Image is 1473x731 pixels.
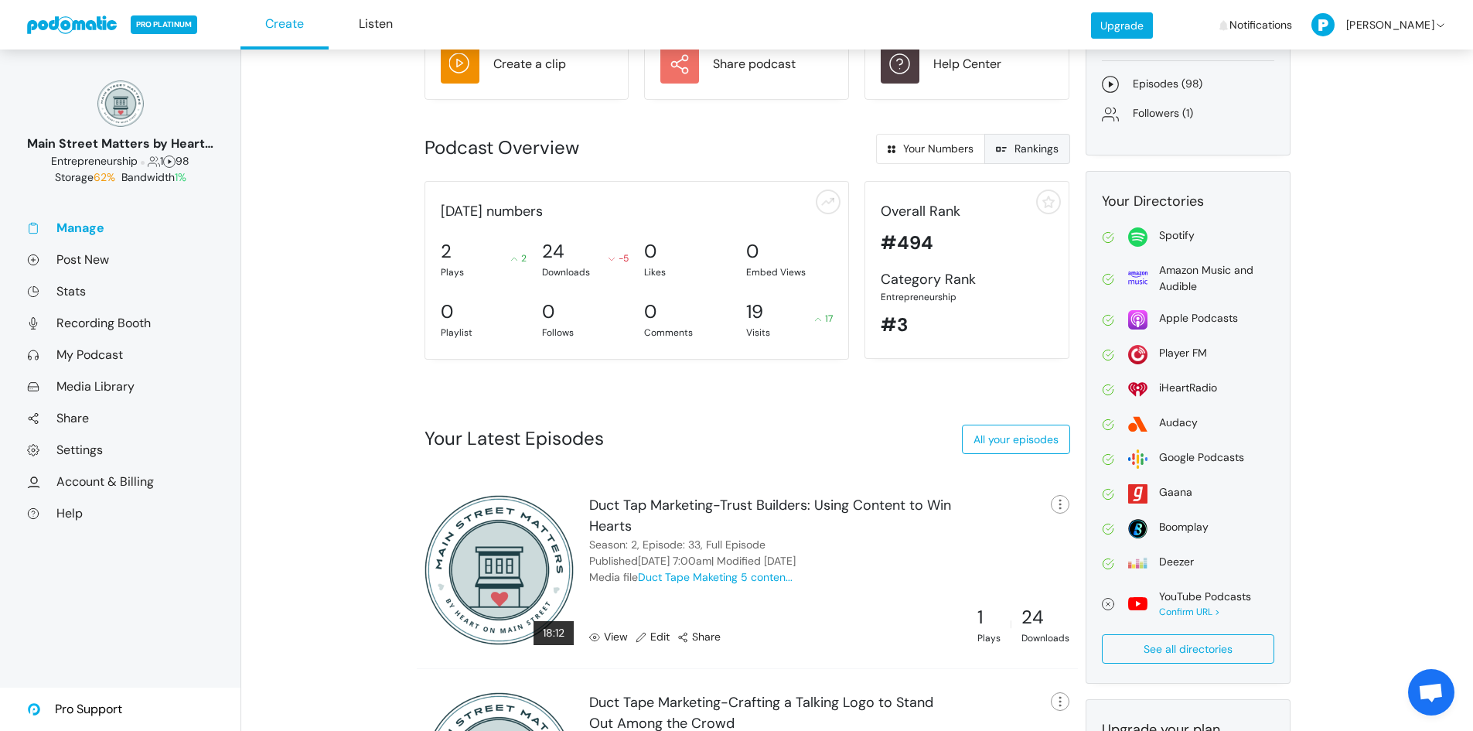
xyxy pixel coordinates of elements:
[1128,380,1147,399] img: i_heart_radio-0fea502c98f50158959bea423c94b18391c60ffcc3494be34c3ccd60b54f1ade.svg
[881,290,1053,304] div: Entrepreneurship
[1128,268,1147,288] img: amazon-69639c57110a651e716f65801135d36e6b1b779905beb0b1c95e1d99d62ebab9.svg
[1102,554,1274,573] a: Deezer
[1159,310,1238,326] div: Apple Podcasts
[1159,345,1207,361] div: Player FM
[1159,415,1198,431] div: Audacy
[881,45,1053,84] a: Help Center
[27,315,213,331] a: Recording Booth
[1128,310,1147,330] img: apple-26106266178e1f815f76c7066005aa6211188c2910869e7447b8cdd3a6512788.svg
[55,170,118,184] span: Storage
[1010,617,1012,631] div: |
[644,298,656,326] div: 0
[1159,380,1217,396] div: iHeartRadio
[644,326,731,340] div: Comments
[589,553,796,569] div: Published | Modified [DATE]
[1229,2,1292,48] span: Notifications
[1102,345,1274,364] a: Player FM
[27,135,213,153] div: Main Street Matters by Heart on [GEOGRAPHIC_DATA]
[644,265,731,279] div: Likes
[746,298,763,326] div: 19
[27,410,213,426] a: Share
[636,629,670,645] a: Edit
[51,154,138,168] span: Business: Entrepreneurship
[542,265,629,279] div: Downloads
[425,425,604,453] div: Your Latest Episodes
[1128,484,1147,504] img: gaana-acdc428d6f3a8bcf3dfc61bc87d1a5ed65c1dda5025f5609f03e44ab3dd96560.svg
[1021,631,1069,645] div: Downloads
[1102,191,1274,212] div: Your Directories
[1102,415,1274,434] a: Audacy
[1021,603,1069,631] div: 24
[27,251,213,268] a: Post New
[677,629,721,645] a: Share
[1102,519,1274,538] a: Boomplay
[589,629,628,645] a: View
[27,283,213,299] a: Stats
[1102,634,1274,664] a: See all directories
[589,537,765,553] div: Season: 2, Episode: 33, Full Episode
[933,55,1001,73] div: Help Center
[1102,589,1274,619] a: YouTube Podcasts Confirm URL >
[1128,345,1147,364] img: player_fm-2f731f33b7a5920876a6a59fec1291611fade0905d687326e1933154b96d4679.svg
[881,201,1053,222] div: Overall Rank
[1102,310,1274,330] a: Apple Podcasts
[876,134,985,164] a: Your Numbers
[1346,2,1434,48] span: [PERSON_NAME]
[542,326,629,340] div: Follows
[441,45,613,84] a: Create a clip
[542,237,564,265] div: 24
[121,170,186,184] span: Bandwidth
[977,603,1001,631] div: 1
[163,154,176,168] span: Episodes
[1128,594,1147,613] img: youtube-a762549b032a4d8d7c7d8c7d6f94e90d57091a29b762dad7ef63acd86806a854.svg
[746,326,833,340] div: Visits
[644,237,656,265] div: 0
[27,153,213,169] div: 1 98
[881,311,1053,339] div: #3
[660,45,833,84] a: Share podcast
[332,1,420,50] a: Listen
[609,251,629,265] div: -5
[1102,262,1274,295] a: Amazon Music and Audible
[1159,449,1244,466] div: Google Podcasts
[1159,484,1192,500] div: Gaana
[441,298,453,326] div: 0
[441,326,527,340] div: Playlist
[240,1,329,50] a: Create
[425,134,740,162] div: Podcast Overview
[1128,415,1147,434] img: audacy-5d0199fadc8dc77acc7c395e9e27ef384d0cbdead77bf92d3603ebf283057071.svg
[27,220,213,236] a: Manage
[27,378,213,395] a: Media Library
[425,495,575,645] img: 300x300_17130234.png
[433,201,841,222] div: [DATE] numbers
[977,631,1001,645] div: Plays
[27,688,122,731] a: Pro Support
[27,347,213,363] a: My Podcast
[881,229,1053,257] div: #494
[1128,449,1147,469] img: google-2dbf3626bd965f54f93204bbf7eeb1470465527e396fa5b4ad72d911f40d0c40.svg
[1159,589,1251,605] div: YouTube Podcasts
[27,473,213,490] a: Account & Billing
[534,621,574,645] div: 18:12
[815,312,833,326] div: 17
[589,569,793,586] div: Media file
[1159,227,1195,244] div: Spotify
[131,15,197,34] span: PRO PLATINUM
[148,154,160,168] span: Followers
[881,269,1053,290] div: Category Rank
[638,570,793,584] a: Duct Tape Maketing 5 conten...
[1159,519,1209,535] div: Boomplay
[511,251,527,265] div: 2
[1102,449,1274,469] a: Google Podcasts
[1102,484,1274,504] a: Gaana
[493,55,566,73] div: Create a clip
[441,265,527,279] div: Plays
[1159,605,1251,619] div: Confirm URL >
[1311,13,1335,36] img: P-50-ab8a3cff1f42e3edaa744736fdbd136011fc75d0d07c0e6946c3d5a70d29199b.png
[27,505,213,521] a: Help
[984,134,1070,164] a: Rankings
[713,55,796,73] div: Share podcast
[1128,554,1147,573] img: deezer-17854ec532559b166877d7d89d3279c345eec2f597ff2478aebf0db0746bb0cd.svg
[441,237,452,265] div: 2
[1102,227,1274,247] a: Spotify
